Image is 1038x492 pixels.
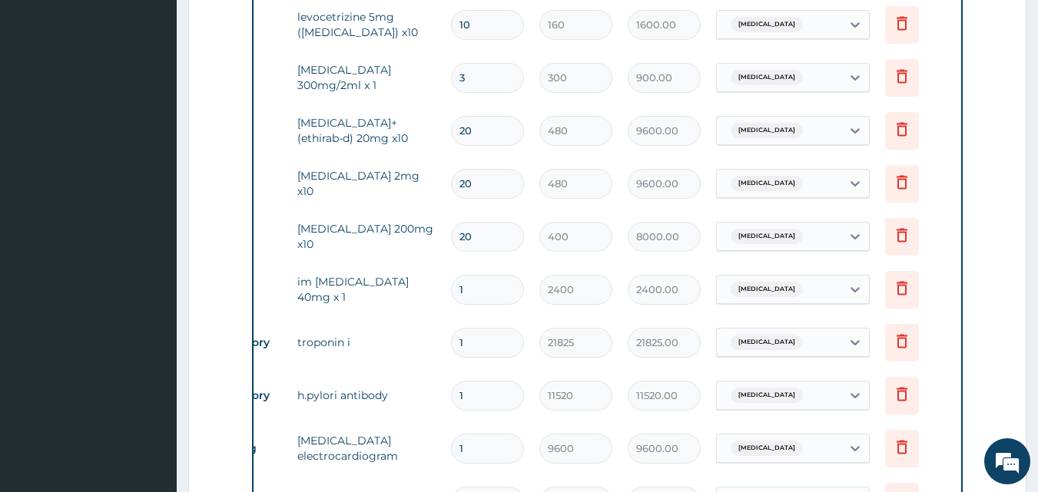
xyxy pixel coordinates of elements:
span: [MEDICAL_DATA] [731,70,803,85]
td: [MEDICAL_DATA]+ (ethirab-d) 20mg x10 [290,107,443,154]
span: [MEDICAL_DATA] [731,176,803,191]
span: [MEDICAL_DATA] [731,335,803,350]
div: Chat with us now [80,86,258,106]
span: [MEDICAL_DATA] [731,229,803,244]
span: [MEDICAL_DATA] [731,388,803,403]
span: [MEDICAL_DATA] [731,441,803,456]
td: [MEDICAL_DATA] electrocardiogram [290,425,443,471]
span: We're online! [89,148,212,303]
span: [MEDICAL_DATA] [731,17,803,32]
td: troponin i [290,327,443,358]
td: levocetrizine 5mg ([MEDICAL_DATA]) x10 [290,2,443,48]
td: im [MEDICAL_DATA] 40mg x 1 [290,266,443,312]
textarea: Type your message and hit 'Enter' [8,329,293,382]
td: h.pylori antibody [290,380,443,411]
div: Minimize live chat window [252,8,289,45]
td: [MEDICAL_DATA] 200mg x10 [290,213,443,259]
span: [MEDICAL_DATA] [731,123,803,138]
td: [MEDICAL_DATA] 300mg/2ml x 1 [290,54,443,101]
span: [MEDICAL_DATA] [731,282,803,297]
img: d_794563401_company_1708531726252_794563401 [28,77,62,115]
td: [MEDICAL_DATA] 2mg x10 [290,160,443,206]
